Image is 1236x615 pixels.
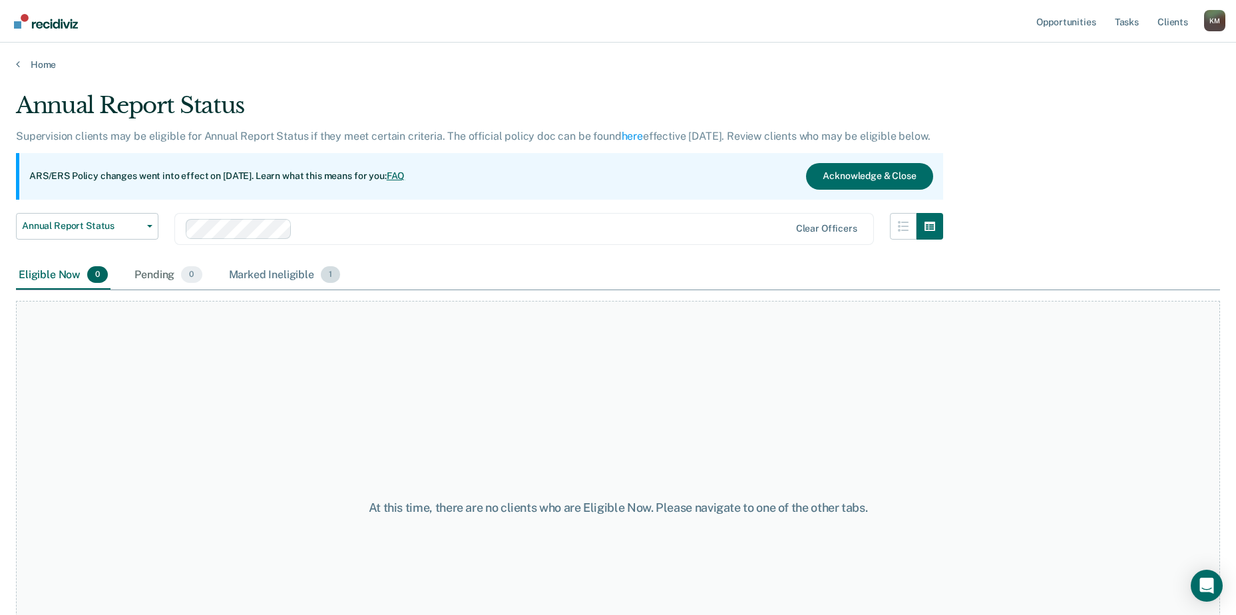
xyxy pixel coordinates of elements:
[22,220,142,232] span: Annual Report Status
[132,261,204,290] div: Pending0
[1204,10,1225,31] button: Profile dropdown button
[1191,570,1223,602] div: Open Intercom Messenger
[16,92,943,130] div: Annual Report Status
[87,266,108,284] span: 0
[16,130,930,142] p: Supervision clients may be eligible for Annual Report Status if they meet certain criteria. The o...
[14,14,78,29] img: Recidiviz
[181,266,202,284] span: 0
[806,163,932,190] button: Acknowledge & Close
[622,130,643,142] a: here
[29,170,405,183] p: ARS/ERS Policy changes went into effect on [DATE]. Learn what this means for you:
[1204,10,1225,31] div: K M
[317,501,919,515] div: At this time, there are no clients who are Eligible Now. Please navigate to one of the other tabs.
[387,170,405,181] a: FAQ
[796,223,857,234] div: Clear officers
[321,266,340,284] span: 1
[226,261,343,290] div: Marked Ineligible1
[16,261,110,290] div: Eligible Now0
[16,59,1220,71] a: Home
[16,213,158,240] button: Annual Report Status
